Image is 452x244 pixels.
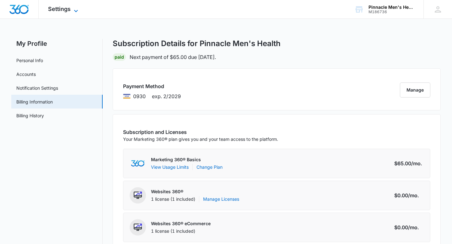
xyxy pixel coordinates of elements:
[394,192,424,199] div: $0.00
[203,196,239,202] a: Manage Licenses
[394,160,424,167] div: $65.00
[152,93,181,100] span: exp. 2/2029
[408,224,419,231] span: /mo.
[123,128,278,136] h3: Subscription and Licenses
[151,196,239,202] div: 1 license (1 included)
[151,220,211,227] p: Websites 360® eCommerce
[16,57,43,64] a: Personal Info
[133,93,146,100] span: brandLabels.visa ending with
[113,39,281,48] h1: Subscription Details for Pinnacle Men's Health
[151,156,223,163] p: Marketing 360® Basics
[48,6,71,12] span: Settings
[196,164,223,170] a: Change Plan
[113,53,126,61] div: Paid
[16,112,44,119] a: Billing History
[130,53,216,61] p: Next payment of $65.00 due [DATE].
[411,160,422,167] span: /mo.
[11,39,103,48] h2: My Profile
[151,164,189,170] button: View Usage Limits
[16,71,36,77] a: Accounts
[16,85,58,91] a: Notification Settings
[123,82,181,90] h3: Payment Method
[151,228,211,234] div: 1 license (1 included)
[400,82,430,98] button: Manage
[369,10,414,14] div: account id
[123,136,278,142] p: Your Marketing 360® plan gives you and your team access to the platform.
[16,98,53,105] a: Billing Information
[408,192,419,199] span: /mo.
[394,224,424,231] div: $0.00
[151,188,239,195] p: Websites 360®
[369,5,414,10] div: account name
